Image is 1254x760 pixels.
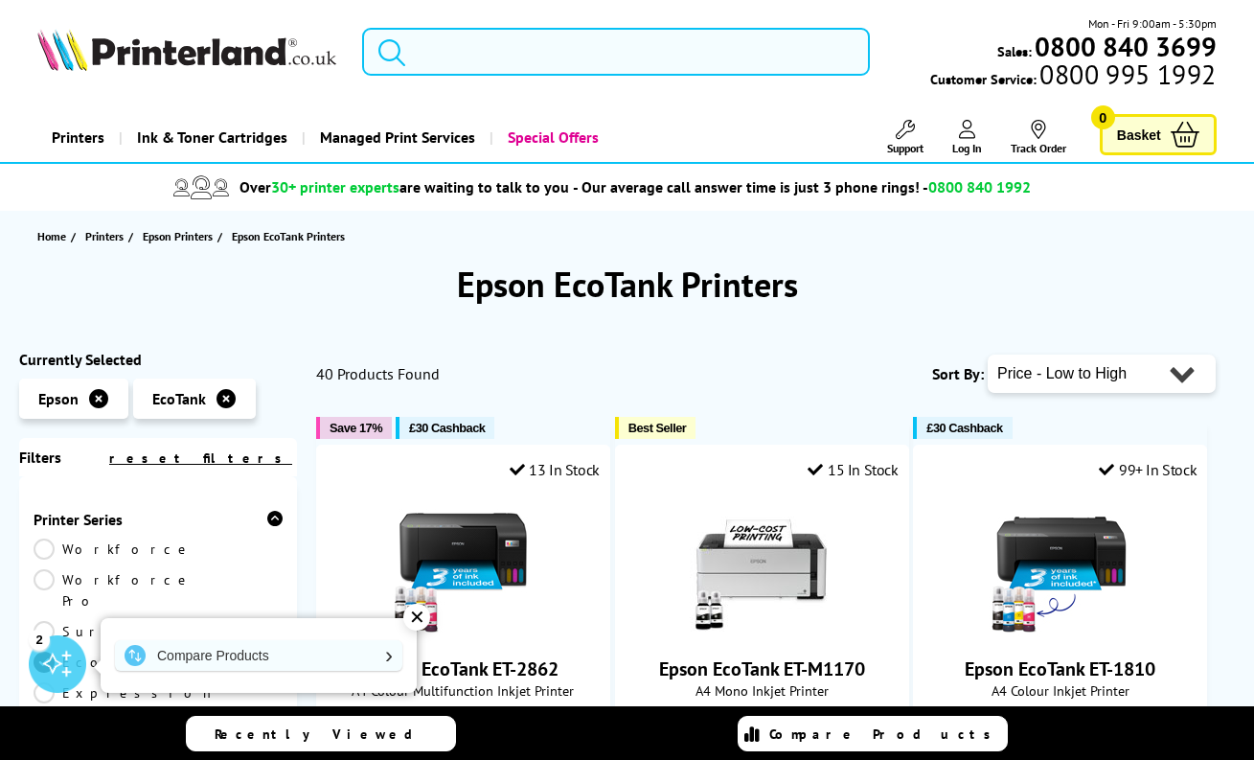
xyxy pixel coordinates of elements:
[316,364,440,383] span: 40 Products Found
[119,113,302,162] a: Ink & Toner Cartridges
[330,421,382,435] span: Save 17%
[143,226,217,246] a: Epson Printers
[887,120,923,155] a: Support
[37,29,338,75] a: Printerland Logo
[1099,460,1197,479] div: 99+ In Stock
[391,622,535,641] a: Epson EcoTank ET-2862
[615,417,696,439] button: Best Seller
[510,460,600,479] div: 13 In Stock
[34,510,283,529] div: Printer Series
[115,640,402,671] a: Compare Products
[989,622,1132,641] a: Epson EcoTank ET-1810
[38,389,79,408] span: Epson
[143,226,213,246] span: Epson Printers
[391,494,535,637] img: Epson EcoTank ET-2862
[137,113,287,162] span: Ink & Toner Cartridges
[19,262,1235,307] h1: Epson EcoTank Printers
[85,226,128,246] a: Printers
[186,716,456,751] a: Recently Viewed
[368,656,559,681] a: Epson EcoTank ET-2862
[926,421,1002,435] span: £30 Cashback
[1117,122,1161,148] span: Basket
[930,65,1216,88] span: Customer Service:
[1032,37,1217,56] a: 0800 840 3699
[932,364,984,383] span: Sort By:
[769,725,1001,743] span: Compare Products
[952,141,982,155] span: Log In
[34,682,216,725] a: Expression Photo
[1100,114,1217,155] a: Basket 0
[409,421,485,435] span: £30 Cashback
[19,350,297,369] div: Currently Selected
[1011,120,1066,155] a: Track Order
[628,421,687,435] span: Best Seller
[19,448,61,467] span: Filters
[997,42,1032,60] span: Sales:
[690,622,833,641] a: Epson EcoTank ET-M1170
[928,177,1031,196] span: 0800 840 1992
[913,417,1012,439] button: £30 Cashback
[490,113,613,162] a: Special Offers
[396,417,494,439] button: £30 Cashback
[271,177,399,196] span: 30+ printer experts
[808,460,898,479] div: 15 In Stock
[1088,14,1217,33] span: Mon - Fri 9:00am - 5:30pm
[923,681,1197,700] span: A4 Colour Inkjet Printer
[626,681,899,700] span: A4 Mono Inkjet Printer
[37,113,119,162] a: Printers
[989,494,1132,637] img: Epson EcoTank ET-1810
[316,417,392,439] button: Save 17%
[952,120,982,155] a: Log In
[109,449,292,467] a: reset filters
[403,604,430,631] div: ✕
[34,569,193,611] a: Workforce Pro
[690,494,833,637] img: Epson EcoTank ET-M1170
[1037,65,1216,83] span: 0800 995 1992
[34,621,183,642] a: SureColor
[152,389,206,408] span: EcoTank
[34,652,158,673] a: EcoTank
[965,656,1155,681] a: Epson EcoTank ET-1810
[85,226,124,246] span: Printers
[738,716,1008,751] a: Compare Products
[232,229,345,243] span: Epson EcoTank Printers
[1035,29,1217,64] b: 0800 840 3699
[659,656,865,681] a: Epson EcoTank ET-M1170
[34,539,193,560] a: Workforce
[1091,105,1115,129] span: 0
[302,113,490,162] a: Managed Print Services
[327,681,600,700] span: A4 Colour Multifunction Inkjet Printer
[887,141,923,155] span: Support
[239,177,569,196] span: Over are waiting to talk to you
[37,226,71,246] a: Home
[37,29,336,71] img: Printerland Logo
[573,177,1031,196] span: - Our average call answer time is just 3 phone rings! -
[29,629,50,650] div: 2
[215,725,432,743] span: Recently Viewed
